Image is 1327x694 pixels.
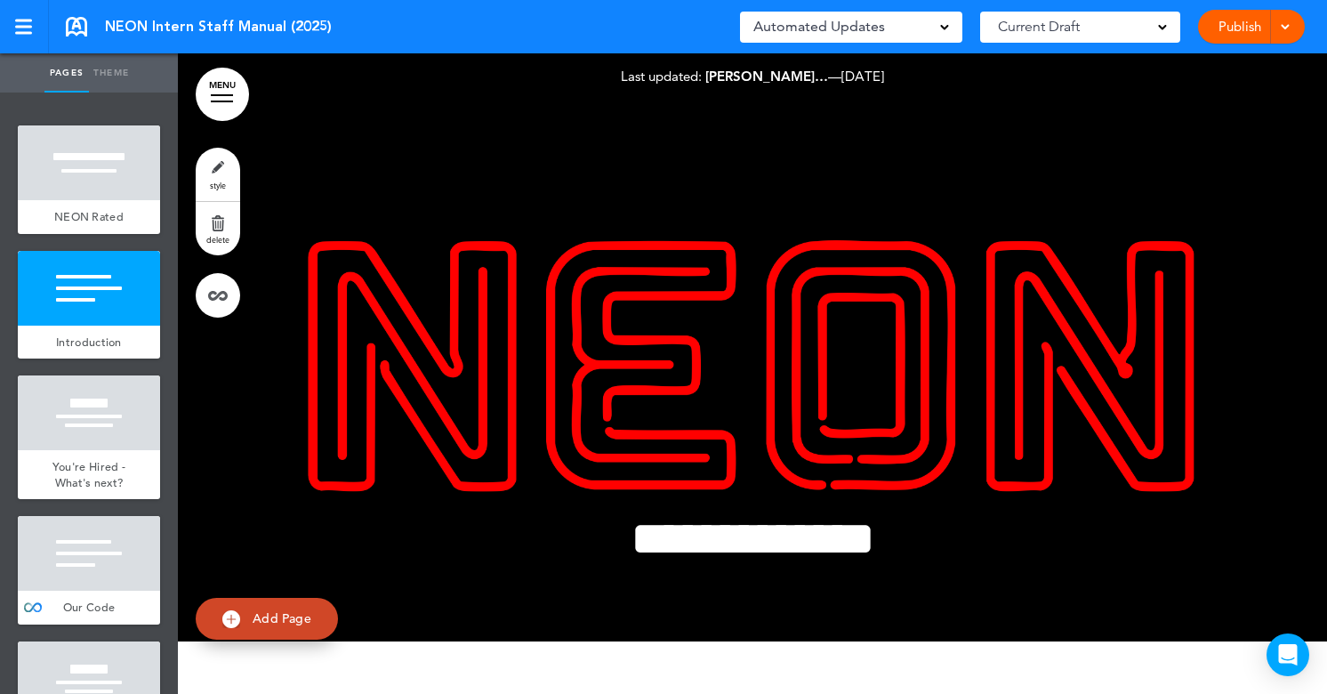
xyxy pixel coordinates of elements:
[222,610,240,628] img: add.svg
[705,68,828,85] span: [PERSON_NAME]…
[54,209,124,224] span: NEON Rated
[63,600,115,615] span: Our Code
[105,17,332,36] span: NEON Intern Staff Manual (2025)
[89,53,133,93] a: Theme
[253,610,311,626] span: Add Page
[1211,10,1267,44] a: Publish
[196,68,249,121] a: MENU
[621,68,702,85] span: Last updated:
[24,602,42,612] img: infinity_blue.svg
[52,459,125,490] span: You're Hired - What's next?
[196,148,240,201] a: style
[196,202,240,255] a: delete
[18,450,160,499] a: You're Hired - What's next?
[621,69,884,83] div: —
[1267,633,1309,676] div: Open Intercom Messenger
[56,335,122,350] span: Introduction
[841,68,884,85] span: [DATE]
[196,598,338,640] a: Add Page
[18,326,160,359] a: Introduction
[210,180,226,190] span: style
[18,591,160,625] a: Our Code
[44,53,89,93] a: Pages
[18,200,160,234] a: NEON Rated
[206,234,229,245] span: delete
[753,14,885,39] span: Automated Updates
[998,14,1080,39] span: Current Draft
